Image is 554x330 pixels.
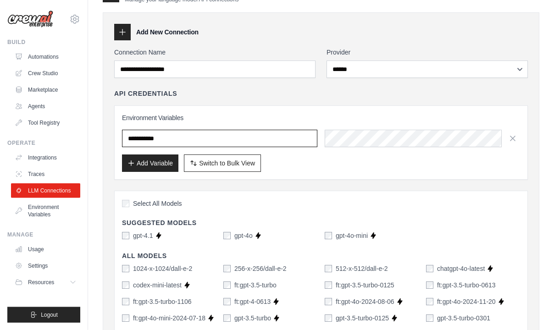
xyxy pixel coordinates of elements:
[223,265,231,272] input: 256-x-256/dall-e-2
[336,231,368,240] label: gpt-4o-mini
[426,298,433,305] input: ft:gpt-4o-2024-11-20
[11,167,80,181] a: Traces
[133,264,192,273] label: 1024-x-1024/dall-e-2
[28,279,54,286] span: Resources
[437,297,496,306] label: ft:gpt-4o-2024-11-20
[133,297,192,306] label: ft:gpt-3.5-turbo-1106
[136,27,199,37] h3: Add New Connection
[122,298,129,305] input: ft:gpt-3.5-turbo-1106
[336,313,389,323] label: gpt-3.5-turbo-0125
[7,38,80,46] div: Build
[325,314,332,322] input: gpt-3.5-turbo-0125
[11,200,80,222] a: Environment Variables
[122,251,520,260] h4: All Models
[122,265,129,272] input: 1024-x-1024/dall-e-2
[234,297,271,306] label: ft:gpt-4-0613
[325,281,332,289] input: ft:gpt-3.5-turbo-0125
[11,183,80,198] a: LLM Connections
[199,159,255,168] span: Switch to Bulk View
[11,82,80,97] a: Marketplace
[234,264,287,273] label: 256-x-256/dall-e-2
[7,231,80,238] div: Manage
[437,264,485,273] label: chatgpt-4o-latest
[7,139,80,147] div: Operate
[11,258,80,273] a: Settings
[122,200,129,207] input: Select All Models
[11,99,80,114] a: Agents
[336,297,394,306] label: ft:gpt-4o-2024-08-06
[7,11,53,28] img: Logo
[336,264,388,273] label: 512-x-512/dall-e-2
[133,199,182,208] span: Select All Models
[122,154,178,172] button: Add Variable
[234,280,277,290] label: ft:gpt-3.5-turbo
[11,150,80,165] a: Integrations
[437,280,496,290] label: ft:gpt-3.5-turbo-0613
[336,280,394,290] label: ft:gpt-3.5-turbo-0125
[11,115,80,130] a: Tool Registry
[11,49,80,64] a: Automations
[437,313,490,323] label: gpt-3.5-turbo-0301
[426,281,433,289] input: ft:gpt-3.5-turbo-0613
[122,218,520,227] h4: Suggested Models
[325,232,332,239] input: gpt-4o-mini
[223,232,231,239] input: gpt-4o
[11,66,80,81] a: Crew Studio
[122,281,129,289] input: codex-mini-latest
[325,265,332,272] input: 512-x-512/dall-e-2
[325,298,332,305] input: ft:gpt-4o-2024-08-06
[327,48,528,57] label: Provider
[133,313,205,323] label: ft:gpt-4o-mini-2024-07-18
[234,231,253,240] label: gpt-4o
[122,314,129,322] input: ft:gpt-4o-mini-2024-07-18
[426,314,433,322] input: gpt-3.5-turbo-0301
[11,242,80,257] a: Usage
[7,307,80,323] button: Logout
[41,311,58,319] span: Logout
[133,280,182,290] label: codex-mini-latest
[184,154,261,172] button: Switch to Bulk View
[234,313,271,323] label: gpt-3.5-turbo
[122,232,129,239] input: gpt-4.1
[223,281,231,289] input: ft:gpt-3.5-turbo
[223,298,231,305] input: ft:gpt-4-0613
[426,265,433,272] input: chatgpt-4o-latest
[11,275,80,290] button: Resources
[122,113,520,122] h3: Environment Variables
[133,231,153,240] label: gpt-4.1
[223,314,231,322] input: gpt-3.5-turbo
[114,89,177,98] h4: API Credentials
[114,48,316,57] label: Connection Name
